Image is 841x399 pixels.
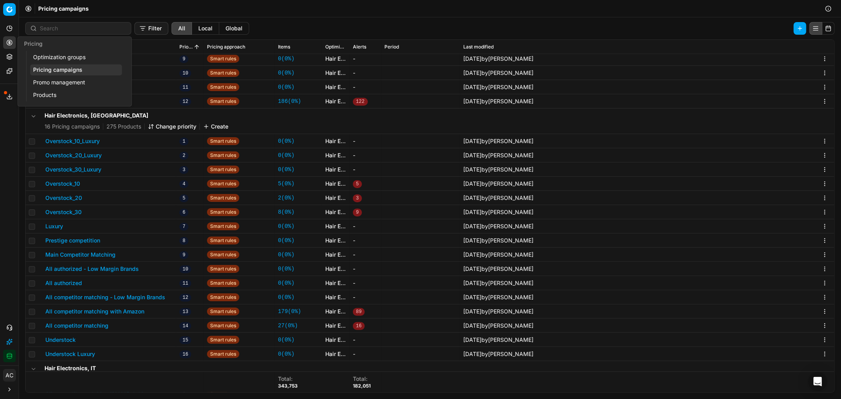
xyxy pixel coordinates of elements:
[207,69,239,77] span: Smart rules
[30,77,122,88] a: Promo management
[278,383,298,389] div: 343,753
[45,336,76,344] button: Understock
[463,336,481,343] span: [DATE]
[207,55,239,63] span: Smart rules
[463,308,533,315] div: by [PERSON_NAME]
[179,351,191,358] span: 16
[353,375,371,383] div: Total :
[353,194,362,202] span: 3
[45,237,100,244] button: Prestige competition
[179,84,191,91] span: 11
[463,223,481,229] span: [DATE]
[278,350,295,358] a: 0(0%)
[207,44,245,50] span: Pricing approach
[278,251,295,259] a: 0(0%)
[463,138,481,144] span: [DATE]
[463,194,481,201] span: [DATE]
[325,180,347,188] a: Hair Electronics, [GEOGRAPHIC_DATA]
[45,123,100,131] span: 16 Pricing campaigns
[463,265,481,272] span: [DATE]
[38,5,89,13] span: Pricing campaigns
[207,137,239,145] span: Smart rules
[463,251,481,258] span: [DATE]
[278,222,295,230] a: 0(0%)
[353,180,362,188] span: 5
[463,137,533,145] div: by [PERSON_NAME]
[350,148,381,162] td: -
[463,97,533,105] div: by [PERSON_NAME]
[278,322,298,330] a: 27(0%)
[179,98,191,106] span: 12
[384,44,399,50] span: Period
[350,162,381,177] td: -
[808,372,827,391] div: Open Intercom Messenger
[30,64,122,75] a: Pricing campaigns
[179,209,188,216] span: 6
[179,223,188,231] span: 7
[325,336,347,344] a: Hair Electronics, [GEOGRAPHIC_DATA]
[325,322,347,330] a: Hair Electronics, [GEOGRAPHIC_DATA]
[325,265,347,273] a: Hair Electronics, [GEOGRAPHIC_DATA]
[463,237,533,244] div: by [PERSON_NAME]
[463,279,533,287] div: by [PERSON_NAME]
[463,180,533,188] div: by [PERSON_NAME]
[278,69,295,77] a: 0(0%)
[207,83,239,91] span: Smart rules
[179,180,188,188] span: 4
[278,375,298,383] div: Total :
[463,209,481,215] span: [DATE]
[325,208,347,216] a: Hair Electronics, [GEOGRAPHIC_DATA]
[325,293,347,301] a: Hair Electronics, [GEOGRAPHIC_DATA]
[325,308,347,315] a: Hair Electronics, [GEOGRAPHIC_DATA]
[219,22,249,35] button: global
[207,237,239,244] span: Smart rules
[207,194,239,202] span: Smart rules
[350,66,381,80] td: -
[325,350,347,358] a: Hair Electronics, [GEOGRAPHIC_DATA]
[350,347,381,361] td: -
[278,180,295,188] a: 5(0%)
[463,350,533,358] div: by [PERSON_NAME]
[325,44,347,50] span: Optimization groups
[45,166,101,173] button: Overstock_30_Luxury
[350,248,381,262] td: -
[45,293,165,301] button: All competitor matching - Low Margin Brands
[193,43,201,51] button: Sorted by Priority ascending
[207,222,239,230] span: Smart rules
[463,98,481,104] span: [DATE]
[278,44,290,50] span: Items
[45,308,144,315] button: All competitor matching with Amazon
[350,233,381,248] td: -
[325,279,347,287] a: Hair Electronics, [GEOGRAPHIC_DATA]
[278,137,295,145] a: 0(0%)
[325,151,347,159] a: Hair Electronics, [GEOGRAPHIC_DATA]
[463,322,533,330] div: by [PERSON_NAME]
[463,336,533,344] div: by [PERSON_NAME]
[207,151,239,159] span: Smart rules
[325,251,347,259] a: Hair Electronics, [GEOGRAPHIC_DATA]
[325,137,347,145] a: Hair Electronics, [GEOGRAPHIC_DATA]
[325,166,347,173] a: Hair Electronics, [GEOGRAPHIC_DATA]
[45,350,95,358] button: Understock Luxury
[463,151,533,159] div: by [PERSON_NAME]
[179,336,191,344] span: 15
[278,151,295,159] a: 0(0%)
[463,69,533,77] div: by [PERSON_NAME]
[192,22,219,35] button: local
[463,194,533,202] div: by [PERSON_NAME]
[179,166,188,174] span: 3
[203,123,228,131] button: Create
[45,265,139,273] button: All authorized - Low Margin Brands
[278,336,295,344] a: 0(0%)
[179,280,191,287] span: 11
[463,152,481,158] span: [DATE]
[172,22,192,35] button: all
[278,55,295,63] a: 0(0%)
[350,262,381,276] td: -
[350,333,381,347] td: -
[278,265,295,273] a: 0(0%)
[207,251,239,259] span: Smart rules
[207,265,239,273] span: Smart rules
[463,84,481,90] span: [DATE]
[148,123,196,131] button: Change priority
